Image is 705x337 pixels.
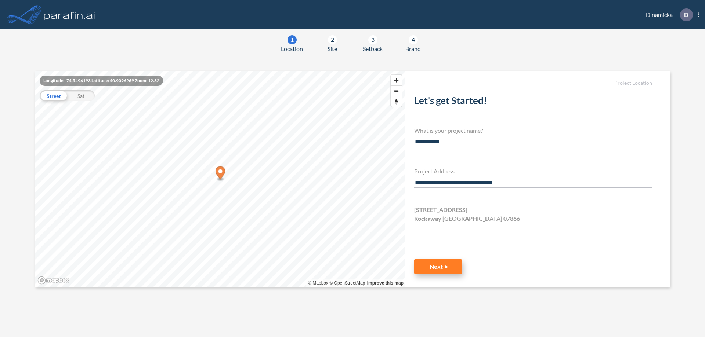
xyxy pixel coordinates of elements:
[40,76,163,86] div: Longitude: -74.5496193 Latitude: 40.9096269 Zoom: 12.82
[42,7,97,22] img: logo
[391,96,402,107] span: Reset bearing to north
[367,281,404,286] a: Improve this map
[288,35,297,44] div: 1
[37,276,70,285] a: Mapbox homepage
[328,44,337,53] span: Site
[328,35,337,44] div: 2
[391,85,402,96] button: Zoom out
[414,168,652,175] h4: Project Address
[391,96,402,107] button: Reset bearing to north
[409,35,418,44] div: 4
[363,44,383,53] span: Setback
[40,90,67,101] div: Street
[35,71,405,287] canvas: Map
[216,166,225,182] div: Map marker
[368,35,377,44] div: 3
[414,80,652,86] h5: Project Location
[414,95,652,109] h2: Let's get Started!
[414,205,467,214] span: [STREET_ADDRESS]
[391,75,402,85] button: Zoom in
[67,90,95,101] div: Sat
[308,281,328,286] a: Mapbox
[414,214,520,223] span: Rockaway [GEOGRAPHIC_DATA] 07866
[329,281,365,286] a: OpenStreetMap
[635,8,699,21] div: Dinamicka
[684,11,688,18] p: D
[414,127,652,134] h4: What is your project name?
[281,44,303,53] span: Location
[414,259,462,274] button: Next
[405,44,421,53] span: Brand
